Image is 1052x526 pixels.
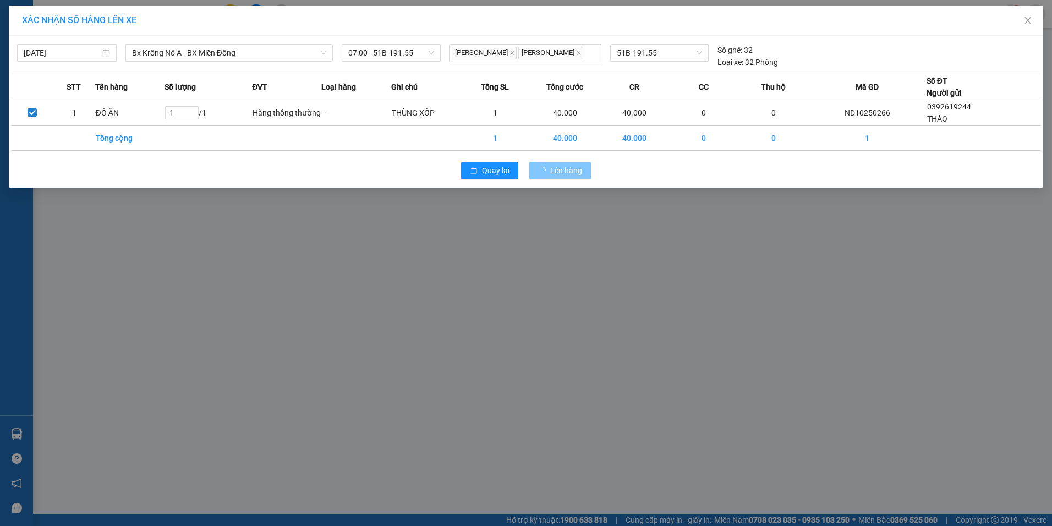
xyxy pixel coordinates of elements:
[669,126,738,151] td: 0
[576,50,582,56] span: close
[84,76,102,92] span: Nơi nhận:
[617,45,702,61] span: 51B-191.55
[481,81,509,93] span: Tổng SL
[132,45,326,61] span: Bx Krông Nô A - BX Miền Đông
[348,45,435,61] span: 07:00 - 51B-191.55
[22,15,136,25] span: XÁC NHẬN SỐ HÀNG LÊN XE
[461,162,518,179] button: rollbackQuay lại
[600,126,669,151] td: 40.000
[856,81,879,93] span: Mã GD
[29,18,89,59] strong: CÔNG TY TNHH [GEOGRAPHIC_DATA] 214 QL13 - P.26 - Q.BÌNH THẠNH - TP HCM 1900888606
[717,56,743,68] span: Loại xe:
[38,66,128,74] strong: BIÊN NHẬN GỬI HÀNG HOÁ
[530,100,600,126] td: 40.000
[600,100,669,126] td: 40.000
[927,75,962,99] div: Số ĐT Người gửi
[252,100,321,126] td: Hàng thông thường
[165,81,196,93] span: Số lượng
[24,47,100,59] input: 14/10/2025
[529,162,591,179] button: Lên hàng
[321,81,356,93] span: Loại hàng
[482,165,509,177] span: Quay lại
[808,100,927,126] td: ND10250266
[95,100,165,126] td: ĐỒ ĂN
[391,81,418,93] span: Ghi chú
[461,100,530,126] td: 1
[927,114,947,123] span: THẢO
[538,167,550,174] span: loading
[629,81,639,93] span: CR
[546,81,583,93] span: Tổng cước
[452,47,517,59] span: [PERSON_NAME]
[669,100,738,126] td: 0
[95,126,165,151] td: Tổng cộng
[717,44,753,56] div: 32
[699,81,709,93] span: CC
[739,126,808,151] td: 0
[717,56,778,68] div: 32 Phòng
[67,81,81,93] span: STT
[11,76,23,92] span: Nơi gửi:
[761,81,786,93] span: Thu hộ
[252,81,267,93] span: ĐVT
[739,100,808,126] td: 0
[321,100,391,126] td: ---
[165,100,252,126] td: / 1
[461,126,530,151] td: 1
[53,100,95,126] td: 1
[110,41,155,50] span: ND10250266
[470,167,478,176] span: rollback
[391,100,461,126] td: THÙNG XỐP
[808,126,927,151] td: 1
[95,81,128,93] span: Tên hàng
[37,77,80,89] span: PV [PERSON_NAME]
[105,50,155,58] span: 05:57:56 [DATE]
[550,165,582,177] span: Lên hàng
[11,25,25,52] img: logo
[1012,6,1043,36] button: Close
[1023,16,1032,25] span: close
[320,50,327,56] span: down
[530,126,600,151] td: 40.000
[927,102,971,111] span: 0392619244
[717,44,742,56] span: Số ghế:
[518,47,583,59] span: [PERSON_NAME]
[509,50,515,56] span: close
